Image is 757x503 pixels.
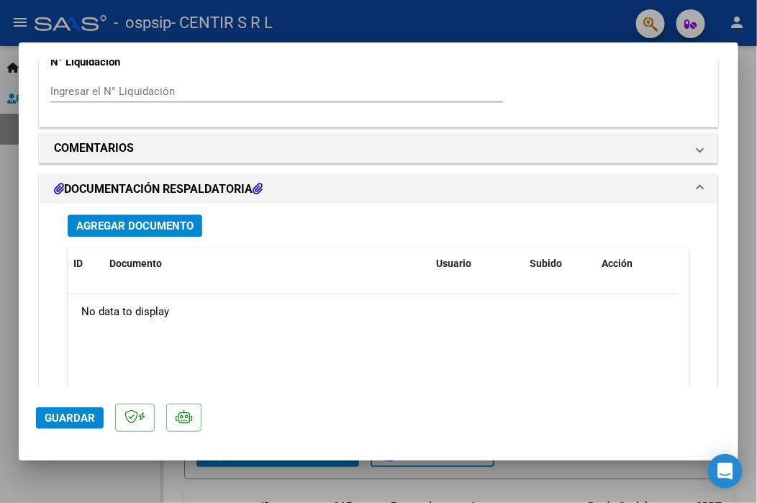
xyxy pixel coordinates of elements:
button: Guardar [36,407,104,429]
div: No data to display [68,294,679,330]
mat-expansion-panel-header: DOCUMENTACIÓN RESPALDATORIA [40,175,717,204]
h1: COMENTARIOS [54,140,134,157]
span: Guardar [45,412,95,425]
mat-expansion-panel-header: COMENTARIOS [40,134,717,163]
span: Subido [530,258,562,269]
span: Usuario [436,258,471,269]
span: Documento [109,258,162,269]
p: N° Liquidación [50,54,248,71]
div: Open Intercom Messenger [708,454,743,489]
datatable-header-cell: ID [68,248,104,279]
span: ID [73,258,83,269]
span: Acción [602,258,633,269]
datatable-header-cell: Documento [104,248,430,279]
span: Agregar Documento [76,219,194,232]
datatable-header-cell: Acción [596,248,668,279]
h1: DOCUMENTACIÓN RESPALDATORIA [54,181,263,198]
datatable-header-cell: Subido [524,248,596,279]
datatable-header-cell: Usuario [430,248,524,279]
div: DOCUMENTACIÓN RESPALDATORIA [40,204,717,498]
button: Agregar Documento [68,214,202,237]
